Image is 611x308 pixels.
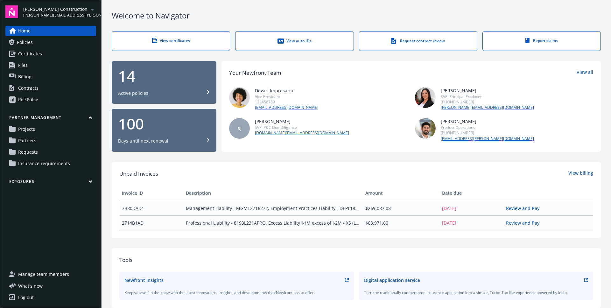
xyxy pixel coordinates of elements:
div: Welcome to Navigator [112,10,601,21]
span: Requests [18,147,38,157]
th: Description [183,185,362,201]
span: Unpaid Invoices [119,170,158,178]
a: Certificates [5,49,96,59]
span: SJ [238,125,242,132]
th: Date due [439,185,503,201]
a: Policies [5,37,96,47]
th: Amount [363,185,439,201]
a: Requests [5,147,96,157]
div: Vice President [255,94,318,99]
a: Billing [5,72,96,82]
div: Contracts [18,83,39,93]
a: View auto IDs [235,31,354,51]
div: RiskPulse [18,94,38,105]
a: View all [577,69,593,77]
a: Report claims [482,31,601,51]
button: 14Active policies [112,61,216,104]
a: Contracts [5,83,96,93]
div: Product Operations [441,125,534,130]
td: 2714B1AD [119,215,183,230]
a: Manage team members [5,269,96,279]
div: [PHONE_NUMBER] [441,130,534,136]
div: Request contract review [372,38,464,44]
td: [DATE] [439,215,503,230]
div: SVP, P&C Due Diligence [255,125,349,130]
span: Policies [17,37,33,47]
div: [PERSON_NAME] [441,118,534,125]
th: Invoice ID [119,185,183,201]
td: 7B80DAD1 [119,201,183,215]
td: $269,087.08 [363,201,439,215]
img: photo [415,87,436,108]
a: arrowDropDown [88,6,96,13]
span: Certificates [18,49,42,59]
div: Your Newfront Team [229,69,281,77]
div: Newfront Insights [124,277,164,283]
div: View auto IDs [248,38,341,44]
button: [PERSON_NAME] Construction[PERSON_NAME][EMAIL_ADDRESS][PERSON_NAME][DOMAIN_NAME]arrowDropDown [23,5,96,18]
a: View certificates [112,31,230,51]
td: [DATE] [439,201,503,215]
div: [PHONE_NUMBER] [441,99,534,105]
a: [DOMAIN_NAME][EMAIL_ADDRESS][DOMAIN_NAME] [255,130,349,136]
div: SVP, Principal Producer [441,94,534,99]
span: Partners [18,136,36,146]
div: 14 [118,68,210,84]
a: View billing [568,170,593,178]
span: Projects [18,124,35,134]
span: Management Liability - MGMT2716272, Employment Practices Liability - DEPL18971387, Cyber - C955Y9... [186,205,360,212]
button: 100Days until next renewal [112,109,216,152]
a: Projects [5,124,96,134]
a: [EMAIL_ADDRESS][DOMAIN_NAME] [255,105,318,110]
div: [PERSON_NAME] [255,118,349,125]
span: [PERSON_NAME][EMAIL_ADDRESS][PERSON_NAME][DOMAIN_NAME] [23,12,88,18]
a: Home [5,26,96,36]
a: RiskPulse [5,94,96,105]
a: Files [5,60,96,70]
div: 123456789 [255,99,318,105]
span: What ' s new [18,283,43,289]
div: Devari Impresario [255,87,318,94]
a: Partners [5,136,96,146]
div: Log out [18,292,34,303]
a: [EMAIL_ADDRESS][PERSON_NAME][DOMAIN_NAME] [441,136,534,142]
img: photo [229,87,250,108]
div: Digital application service [364,277,420,283]
span: Professional Liability - 8193L231APRO, Excess Liability $1M excess of $2M - XS (Laguna Niguel Pro... [186,220,360,226]
span: Home [18,26,31,36]
div: Turn the traditionally cumbersome insurance application into a simple, Turbo-Tax like experience ... [364,290,588,295]
a: Review and Pay [506,205,544,211]
span: Files [18,60,28,70]
button: Exposures [5,179,96,187]
span: Manage team members [18,269,69,279]
div: Active policies [118,90,148,96]
a: Insurance requirements [5,158,96,169]
div: Tools [119,256,593,264]
img: navigator-logo.svg [5,5,18,18]
button: Partner management [5,115,96,123]
div: Report claims [495,38,588,43]
div: [PERSON_NAME] [441,87,534,94]
div: Keep yourself in the know with the latest innovations, insights, and developments that Newfront h... [124,290,349,295]
div: Days until next renewal [118,138,168,144]
img: photo [415,118,436,139]
span: Billing [18,72,32,82]
button: What's new [5,283,53,289]
div: View certificates [125,38,217,43]
td: $63,971.60 [363,215,439,230]
div: 100 [118,116,210,131]
a: Request contract review [359,31,477,51]
a: Review and Pay [506,220,544,226]
span: Insurance requirements [18,158,70,169]
span: [PERSON_NAME] Construction [23,6,88,12]
a: [PERSON_NAME][EMAIL_ADDRESS][DOMAIN_NAME] [441,105,534,110]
